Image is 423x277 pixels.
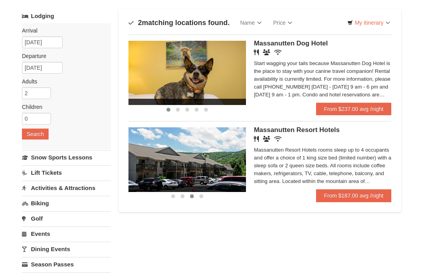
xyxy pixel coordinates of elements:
[268,15,298,31] a: Price
[274,49,282,55] i: Wireless Internet (free)
[254,136,259,142] i: Restaurant
[263,136,270,142] i: Banquet Facilities
[22,129,49,139] button: Search
[254,126,340,134] span: Massanutten Resort Hotels
[254,60,391,99] div: Start wagging your tails because Massanutten Dog Hotel is the place to stay with your canine trav...
[22,9,111,23] a: Lodging
[342,17,395,29] a: My Itinerary
[128,19,230,27] h4: matching locations found.
[254,146,391,185] div: Massanutten Resort Hotels rooms sleep up to 4 occupants and offer a choice of 1 king size bed (li...
[22,211,111,226] a: Golf
[22,165,111,180] a: Lift Tickets
[22,103,105,111] label: Children
[22,196,111,210] a: Biking
[263,49,270,55] i: Banquet Facilities
[22,150,111,165] a: Snow Sports Lessons
[22,242,111,256] a: Dining Events
[316,189,391,202] a: From $187.00 avg /night
[22,52,105,60] label: Departure
[22,257,111,272] a: Season Passes
[22,181,111,195] a: Activities & Attractions
[22,78,105,85] label: Adults
[138,19,142,27] span: 2
[254,49,259,55] i: Restaurant
[274,136,282,142] i: Wireless Internet (free)
[234,15,267,31] a: Name
[22,27,105,34] label: Arrival
[22,226,111,241] a: Events
[316,103,391,115] a: From $237.00 avg /night
[254,40,328,47] span: Massanutten Dog Hotel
